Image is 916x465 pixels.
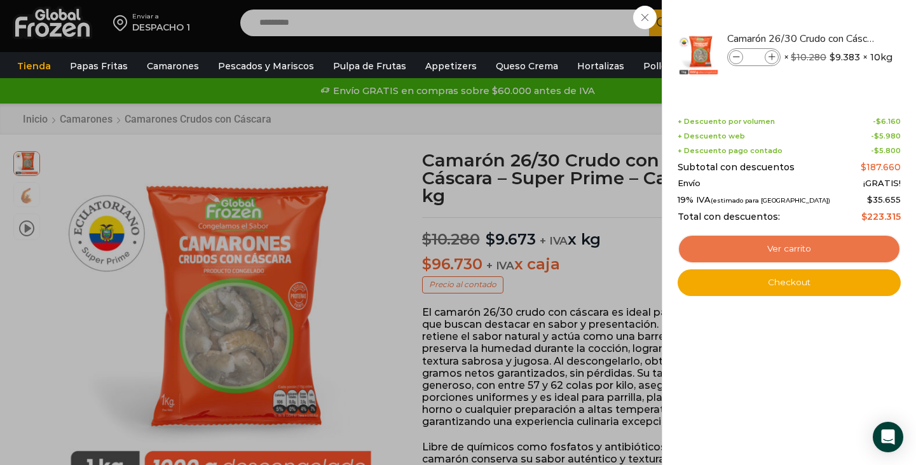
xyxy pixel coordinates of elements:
a: Ver carrito [678,234,901,264]
a: Appetizers [419,54,483,78]
bdi: 223.315 [861,211,901,222]
a: Pollos [637,54,678,78]
span: - [873,118,901,126]
span: $ [874,146,879,155]
a: Pulpa de Frutas [327,54,413,78]
span: + Descuento web [678,132,745,140]
span: ¡GRATIS! [863,179,901,189]
span: + Descuento pago contado [678,147,783,155]
span: × × 10kg [784,48,892,66]
a: Camarones [140,54,205,78]
a: Hortalizas [571,54,631,78]
bdi: 10.280 [791,51,826,63]
a: Pescados y Mariscos [212,54,320,78]
a: Queso Crema [489,54,564,78]
span: + Descuento por volumen [678,118,775,126]
a: Tienda [11,54,57,78]
span: $ [791,51,796,63]
span: $ [861,211,867,222]
span: Envío [678,179,701,189]
span: $ [867,194,873,205]
span: $ [861,161,866,173]
span: - [871,147,901,155]
bdi: 5.980 [874,131,901,140]
span: 35.655 [867,194,901,205]
a: Checkout [678,269,901,296]
span: $ [830,51,835,64]
bdi: 6.160 [876,117,901,126]
a: Camarón 26/30 Crudo con Cáscara - Super Prime - Caja 10 kg [727,32,878,46]
span: Total con descuentos: [678,212,780,222]
input: Product quantity [744,50,763,64]
span: $ [876,117,881,126]
div: Open Intercom Messenger [873,422,903,452]
span: $ [874,131,879,140]
bdi: 5.800 [874,146,901,155]
bdi: 9.383 [830,51,860,64]
span: - [871,132,901,140]
span: 19% IVA [678,195,830,205]
bdi: 187.660 [861,161,901,173]
span: Subtotal con descuentos [678,162,795,173]
small: (estimado para [GEOGRAPHIC_DATA]) [711,197,830,204]
a: Papas Fritas [64,54,134,78]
